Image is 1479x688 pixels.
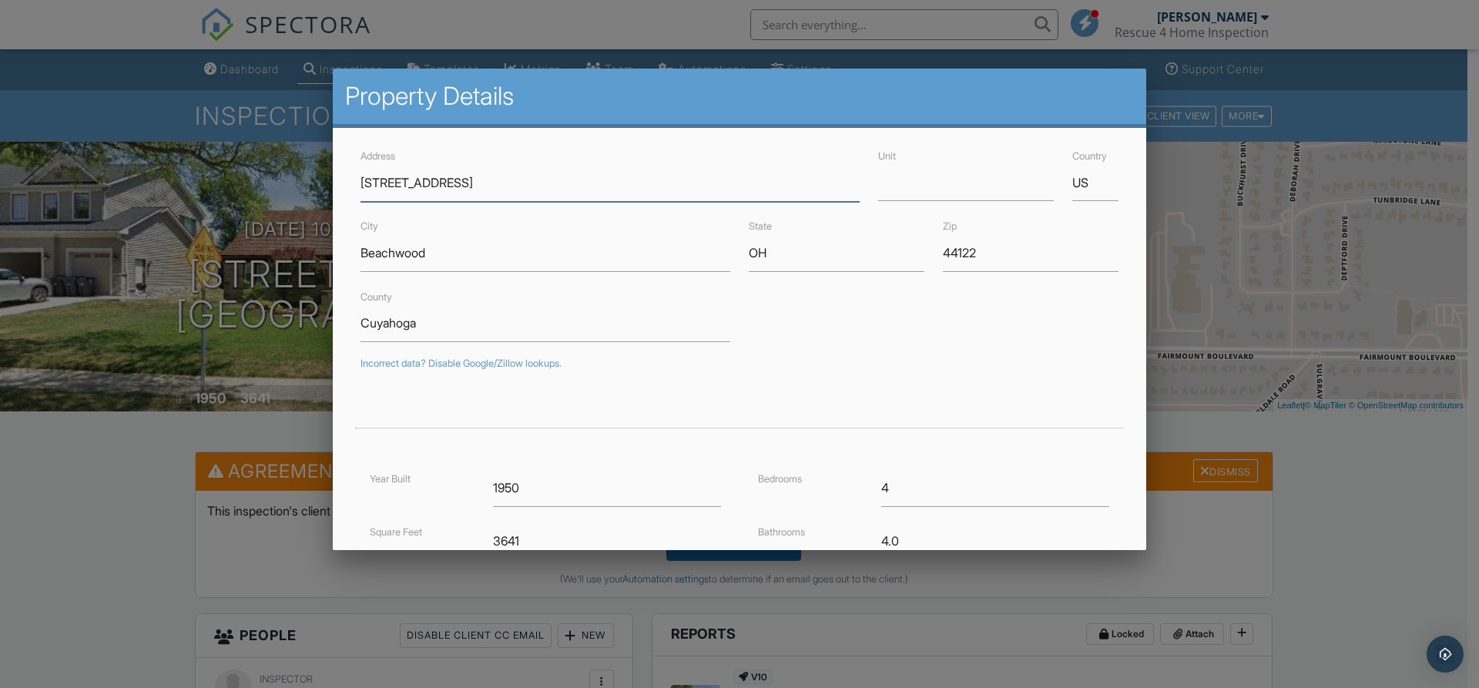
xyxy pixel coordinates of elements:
[1072,150,1107,162] label: Country
[361,150,395,162] label: Address
[749,221,772,233] label: State
[361,357,1118,370] div: Incorrect data? Disable Google/Zillow lookups.
[943,221,957,233] label: Zip
[758,526,805,538] label: Bathrooms
[370,526,422,538] label: Square Feet
[361,221,378,233] label: City
[878,150,896,162] label: Unit
[345,81,1134,112] h2: Property Details
[361,291,392,303] label: County
[758,473,802,485] label: Bedrooms
[1427,636,1464,673] div: Open Intercom Messenger
[370,473,411,485] label: Year Built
